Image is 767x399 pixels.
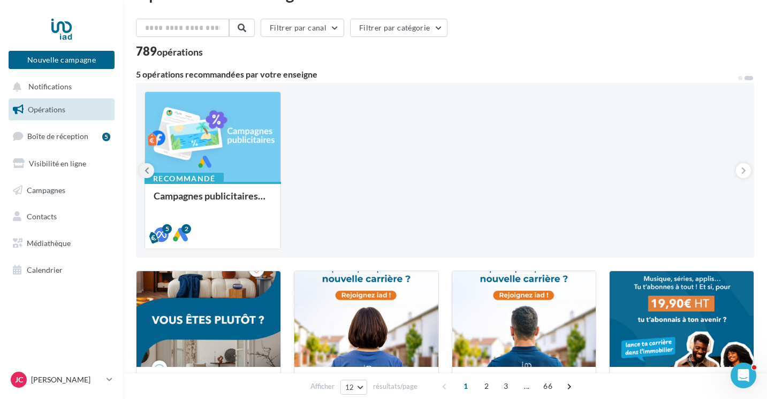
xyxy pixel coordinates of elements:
[6,179,117,202] a: Campagnes
[154,190,272,212] div: Campagnes publicitaires - Estimation & Développement d'équipe
[145,173,224,185] div: Recommandé
[28,105,65,114] span: Opérations
[162,224,172,234] div: 5
[310,381,335,392] span: Afficher
[27,132,88,141] span: Boîte de réception
[9,370,115,390] a: JC [PERSON_NAME]
[6,125,117,148] a: Boîte de réception5
[373,381,417,392] span: résultats/page
[27,185,65,194] span: Campagnes
[345,383,354,392] span: 12
[27,265,63,274] span: Calendrier
[340,380,368,395] button: 12
[28,82,72,91] span: Notifications
[350,19,447,37] button: Filtrer par catégorie
[31,374,102,385] p: [PERSON_NAME]
[6,232,117,255] a: Médiathèque
[9,51,115,69] button: Nouvelle campagne
[27,239,71,248] span: Médiathèque
[6,205,117,228] a: Contacts
[136,45,203,57] div: 789
[539,378,557,395] span: 66
[27,212,57,221] span: Contacts
[478,378,495,395] span: 2
[157,47,203,57] div: opérations
[497,378,514,395] span: 3
[457,378,474,395] span: 1
[136,70,737,79] div: 5 opérations recommandées par votre enseigne
[261,19,344,37] button: Filtrer par canal
[6,259,117,281] a: Calendrier
[15,374,23,385] span: JC
[731,363,756,388] iframe: Intercom live chat
[6,152,117,175] a: Visibilité en ligne
[102,133,110,141] div: 5
[29,159,86,168] span: Visibilité en ligne
[181,224,191,234] div: 2
[518,378,535,395] span: ...
[6,98,117,121] a: Opérations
